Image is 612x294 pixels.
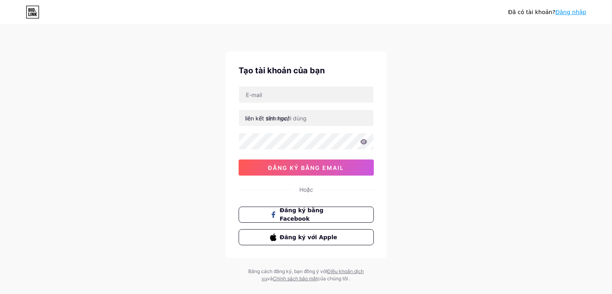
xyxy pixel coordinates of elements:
button: đăng ký bằng email [239,159,374,176]
input: tên người dùng [239,110,373,126]
font: Bằng cách đăng ký, bạn đồng ý với [248,268,327,274]
font: đăng ký bằng email [268,164,344,171]
font: Đăng ký bằng Facebook [280,207,324,222]
font: Đã có tài khoản? [508,9,555,15]
font: và [267,275,273,282]
font: Tạo tài khoản của bạn [239,66,325,75]
font: của chúng tôi . [317,275,350,282]
button: Đăng ký với Apple [239,229,374,245]
font: liên kết sinh học/ [245,115,289,122]
font: Hoặc [299,186,313,193]
input: E-mail [239,87,373,103]
font: Đăng ký với Apple [280,234,337,240]
a: Đăng nhập [555,9,586,15]
a: Chính sách bảo mật [273,275,317,282]
button: Đăng ký bằng Facebook [239,207,374,223]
